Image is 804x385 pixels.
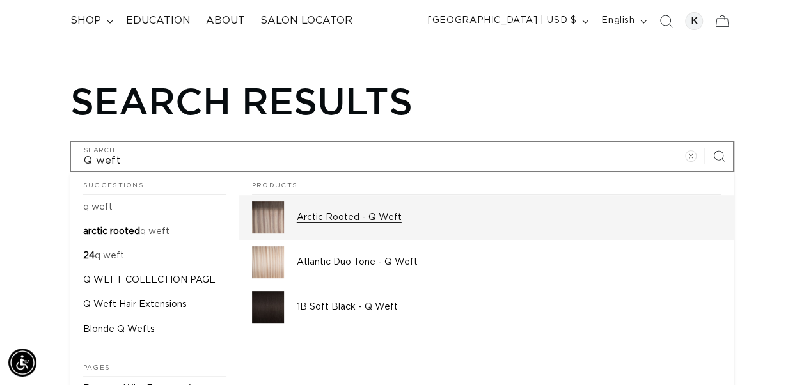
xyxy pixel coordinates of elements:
p: Atlantic Duo Tone - Q Weft [297,256,721,268]
a: Education [118,6,198,35]
p: Arctic Rooted - Q Weft [297,212,721,223]
p: 24 q weft [83,250,124,262]
p: Q Weft Hair Extensions [83,299,187,310]
span: Education [126,14,191,27]
span: About [206,14,245,27]
span: English [601,14,635,27]
span: 24 [83,251,95,260]
img: 1B Soft Black - Q Weft [252,291,284,323]
button: Clear search term [677,142,705,170]
button: Search [705,142,733,170]
iframe: Chat Widget [740,324,804,385]
a: q weft [70,195,239,219]
input: Search [71,142,734,171]
a: About [198,6,253,35]
a: Salon Locator [253,6,360,35]
span: Salon Locator [260,14,352,27]
a: Arctic Rooted - Q Weft [239,195,734,240]
span: shop [70,14,101,27]
p: Blonde Q Wefts [83,324,155,335]
h2: Pages [83,354,226,377]
h2: Products [252,172,721,195]
mark: q weft [140,227,169,236]
img: Arctic Rooted - Q Weft [252,201,284,233]
h1: Search results [70,79,734,122]
p: 1B Soft Black - Q Weft [297,301,721,313]
span: [GEOGRAPHIC_DATA] | USD $ [428,14,576,27]
button: [GEOGRAPHIC_DATA] | USD $ [420,9,594,33]
a: Blonde Q Wefts [70,317,239,342]
a: arctic rooted q weft [70,219,239,244]
a: Q WEFT COLLECTION PAGE [70,268,239,292]
p: arctic rooted q weft [83,226,169,237]
p: q weft [83,201,113,213]
p: Q WEFT COLLECTION PAGE [83,274,216,286]
summary: Search [652,7,680,35]
span: arctic rooted [83,227,140,236]
mark: q weft [83,203,113,212]
a: Q Weft Hair Extensions [70,292,239,317]
a: Atlantic Duo Tone - Q Weft [239,240,734,285]
button: English [594,9,652,33]
h2: Suggestions [83,172,226,195]
a: 24 q weft [70,244,239,268]
summary: shop [63,6,118,35]
mark: q weft [95,251,124,260]
img: Atlantic Duo Tone - Q Weft [252,246,284,278]
a: 1B Soft Black - Q Weft [239,285,734,329]
div: Accessibility Menu [8,349,36,377]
